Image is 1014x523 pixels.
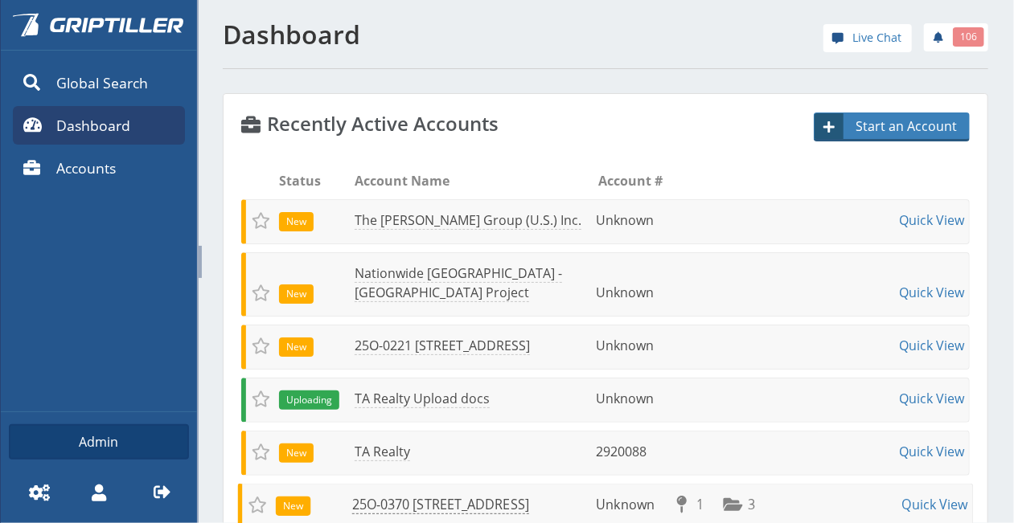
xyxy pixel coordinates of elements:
li: Unknown [596,495,669,514]
a: TA Realty [355,443,410,461]
a: Quick View [899,390,964,407]
span: Global Search [56,72,148,93]
span: New [279,443,314,463]
span: 106 [960,30,977,44]
a: TA Realty Upload docs [355,390,490,408]
div: notifications [912,20,988,52]
span: Add to Favorites [252,443,271,462]
li: Account Name [355,171,596,190]
a: Accounts [13,149,185,187]
h4: Recently Active Accounts [241,112,499,134]
a: Live Chat [823,24,912,52]
span: New [276,496,310,516]
li: Account # [599,171,672,190]
span: New [279,337,314,357]
div: New [276,495,310,516]
span: Add to Favorites [252,284,271,303]
a: Quick View [899,337,964,354]
a: The [PERSON_NAME] Group (U.S.) Inc. [355,211,581,230]
span: Add to Favorites [252,337,271,356]
a: 25O-0370 [STREET_ADDRESS] [352,496,529,514]
div: Uploading [279,389,339,410]
div: New [279,283,314,304]
a: Quick View [899,284,964,301]
span: Accounts [56,157,116,178]
li: Unknown [597,389,669,408]
div: help [823,24,912,57]
li: Unknown [597,283,669,302]
span: 1 [697,496,704,513]
div: New [279,210,314,231]
span: Uploading [279,390,339,410]
span: Add to Favorites [248,496,267,515]
h1: Dashboard [223,20,596,49]
span: Add to Favorites [252,211,271,231]
a: 25O-0221 [STREET_ADDRESS] [355,337,530,355]
span: 3 [748,496,755,513]
div: New [279,336,314,357]
a: Quick View [902,496,968,513]
span: Start an Account [846,116,969,136]
li: Unknown [597,336,669,355]
span: Dashboard [56,115,130,136]
span: New [279,212,314,231]
li: Unknown [597,210,669,230]
li: Status [279,171,352,190]
a: Dashboard [13,106,185,145]
a: Quick View [899,211,964,229]
a: Global Search [13,63,185,102]
a: Start an Account [814,112,970,141]
li: 2920088 [597,442,669,461]
span: New [279,284,314,304]
a: Nationwide [GEOGRAPHIC_DATA] - [GEOGRAPHIC_DATA] Project [355,264,562,302]
a: Quick View [899,443,964,460]
a: Admin [9,424,189,460]
span: Live Chat [852,29,901,47]
span: Add to Favorites [252,390,271,409]
div: New [279,442,314,463]
a: 106 [924,23,988,51]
